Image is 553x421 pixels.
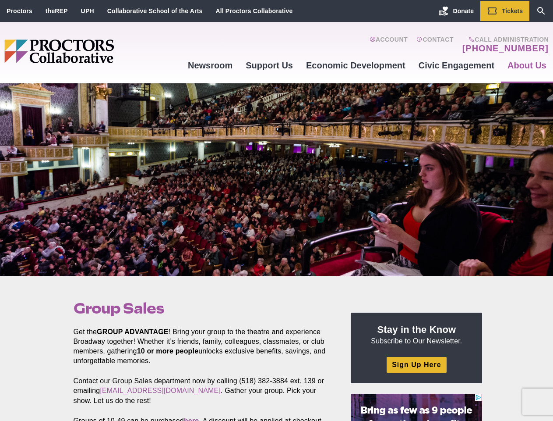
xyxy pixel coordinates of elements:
[502,7,523,14] span: Tickets
[416,36,454,54] a: Contact
[387,357,446,372] a: Sign Up Here
[453,7,474,14] span: Donate
[7,7,32,14] a: Proctors
[97,328,169,335] strong: GROUP ADVANTAGE
[361,323,472,346] p: Subscribe to Our Newsletter.
[529,1,553,21] a: Search
[432,1,480,21] a: Donate
[74,300,331,317] h1: Group Sales
[370,36,408,54] a: Account
[412,54,501,77] a: Civic Engagement
[239,54,299,77] a: Support Us
[181,54,239,77] a: Newsroom
[137,347,199,355] strong: 10 or more people
[299,54,412,77] a: Economic Development
[4,39,181,63] img: Proctors logo
[100,387,221,394] a: [EMAIL_ADDRESS][DOMAIN_NAME]
[46,7,68,14] a: theREP
[74,376,331,405] p: Contact our Group Sales department now by calling (518) 382-3884 ext. 139 or emailing . Gather yo...
[377,324,456,335] strong: Stay in the Know
[460,36,549,43] span: Call Administration
[81,7,94,14] a: UPH
[480,1,529,21] a: Tickets
[462,43,549,54] a: [PHONE_NUMBER]
[215,7,292,14] a: All Proctors Collaborative
[74,327,331,366] p: Get the ! Bring your group to the theatre and experience Broadway together! Whether it’s friends,...
[107,7,203,14] a: Collaborative School of the Arts
[501,54,553,77] a: About Us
